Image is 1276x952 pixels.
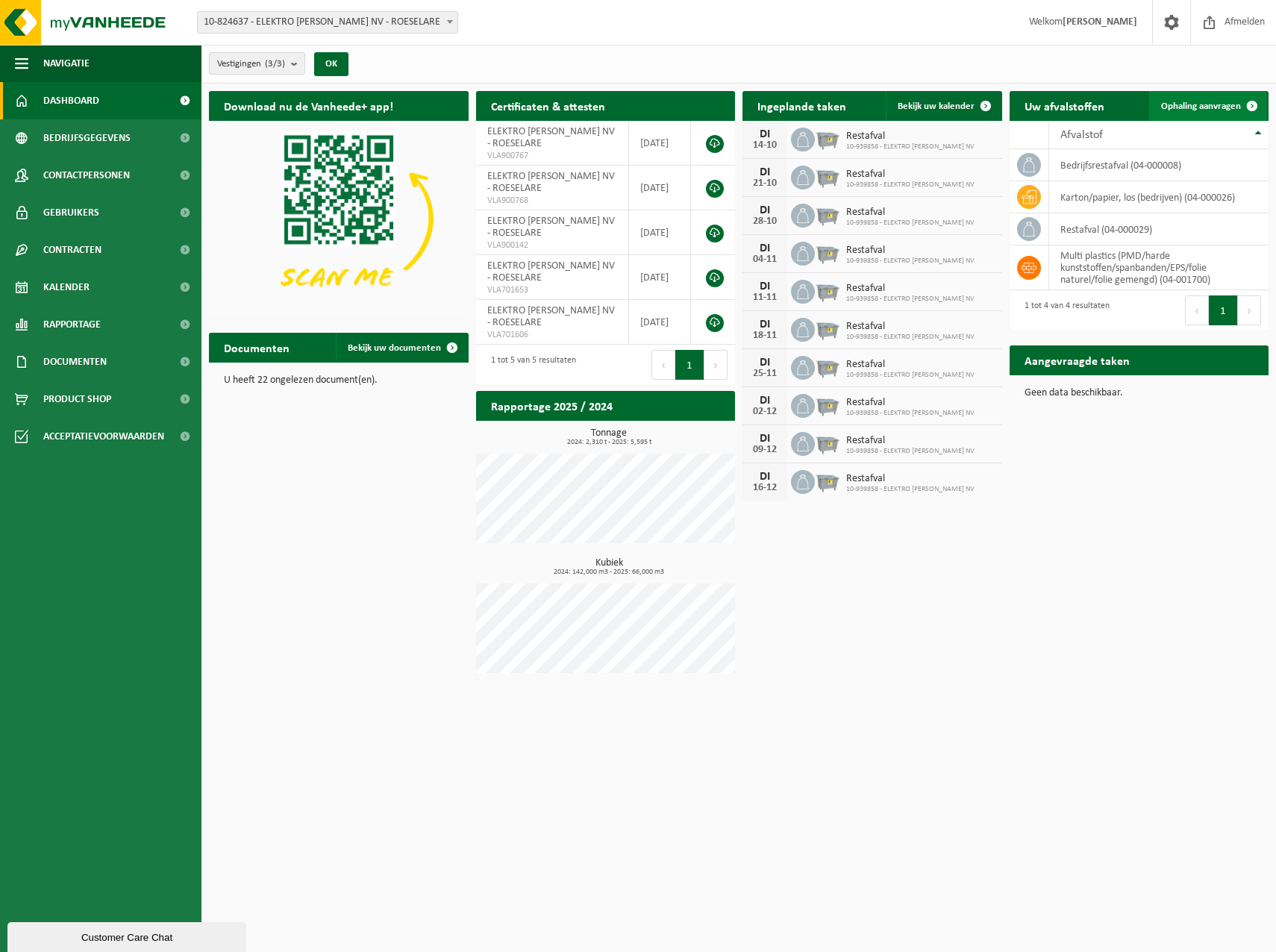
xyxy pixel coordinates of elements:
[43,381,111,418] span: Product Shop
[209,333,304,362] h2: Documenten
[815,201,840,227] img: WB-2500-GAL-GY-01
[43,157,130,194] span: Contactpersonen
[629,300,691,345] td: [DATE]
[209,52,305,75] button: Vestigingen(3/3)
[217,53,285,75] span: Vestigingen
[750,204,780,216] div: DI
[1063,16,1137,28] strong: [PERSON_NAME]
[846,131,975,143] span: Restafval
[750,471,780,483] div: DI
[484,348,576,381] div: 1 tot 5 van 5 resultaten
[629,121,691,166] td: [DATE]
[750,166,780,178] div: DI
[43,45,90,82] span: Navigatie
[815,468,840,493] img: WB-2500-GAL-GY-01
[750,319,780,331] div: DI
[487,216,615,239] span: ELEKTRO [PERSON_NAME] NV - ROESELARE
[487,260,615,284] span: ELEKTRO [PERSON_NAME] NV - ROESELARE
[1209,295,1238,325] button: 1
[1017,294,1110,327] div: 1 tot 4 van 4 resultaten
[750,369,780,379] div: 25-11
[629,166,691,210] td: [DATE]
[484,569,736,576] span: 2024: 142,000 m3 - 2025: 66,000 m3
[487,195,617,207] span: VLA900768
[846,473,975,485] span: Restafval
[846,257,975,266] span: 10-939858 - ELEKTRO [PERSON_NAME] NV
[484,558,736,576] h3: Kubiek
[651,350,675,380] button: Previous
[476,391,628,420] h2: Rapportage 2025 / 2024
[197,11,458,34] span: 10-824637 - ELEKTRO ANDRE GEVAERT NV - ROESELARE
[846,207,975,219] span: Restafval
[629,210,691,255] td: [DATE]
[846,447,975,456] span: 10-939858 - ELEKTRO [PERSON_NAME] NV
[742,91,861,120] h2: Ingeplande taken
[43,82,99,119] span: Dashboard
[750,395,780,407] div: DI
[487,150,617,162] span: VLA900767
[846,371,975,380] span: 10-939858 - ELEKTRO [PERSON_NAME] NV
[750,407,780,417] div: 02-12
[815,354,840,379] img: WB-2500-GAL-GY-01
[487,329,617,341] span: VLA701606
[1010,345,1145,375] h2: Aangevraagde taken
[815,392,840,417] img: WB-2500-GAL-GY-01
[846,485,975,494] span: 10-939858 - ELEKTRO [PERSON_NAME] NV
[846,143,975,151] span: 10-939858 - ELEKTRO [PERSON_NAME] NV
[198,12,457,33] span: 10-824637 - ELEKTRO ANDRE GEVAERT NV - ROESELARE
[487,126,615,149] span: ELEKTRO [PERSON_NAME] NV - ROESELARE
[815,430,840,455] img: WB-2500-GAL-GY-01
[750,445,780,455] div: 09-12
[750,242,780,254] div: DI
[815,316,840,341] img: WB-2500-GAL-GY-01
[846,397,975,409] span: Restafval
[675,350,704,380] button: 1
[1149,91,1267,121] a: Ophaling aanvragen
[336,333,467,363] a: Bekijk uw documenten
[1025,388,1254,398] p: Geen data beschikbaar.
[846,219,975,228] span: 10-939858 - ELEKTRO [PERSON_NAME] NV
[846,409,975,418] span: 10-939858 - ELEKTRO [PERSON_NAME] NV
[815,125,840,151] img: WB-2500-GAL-GY-01
[846,359,975,371] span: Restafval
[750,357,780,369] div: DI
[43,119,131,157] span: Bedrijfsgegevens
[750,433,780,445] div: DI
[348,343,441,353] span: Bekijk uw documenten
[750,483,780,493] div: 16-12
[487,305,615,328] span: ELEKTRO [PERSON_NAME] NV - ROESELARE
[265,59,285,69] count: (3/3)
[750,128,780,140] div: DI
[1049,181,1269,213] td: karton/papier, los (bedrijven) (04-000026)
[1060,129,1103,141] span: Afvalstof
[1238,295,1261,325] button: Next
[750,292,780,303] div: 11-11
[846,283,975,295] span: Restafval
[846,435,975,447] span: Restafval
[314,52,348,76] button: OK
[487,171,615,194] span: ELEKTRO [PERSON_NAME] NV - ROESELARE
[43,194,99,231] span: Gebruikers
[750,216,780,227] div: 28-10
[815,278,840,303] img: WB-2500-GAL-GY-01
[846,181,975,190] span: 10-939858 - ELEKTRO [PERSON_NAME] NV
[43,306,101,343] span: Rapportage
[750,281,780,292] div: DI
[484,428,736,446] h3: Tonnage
[846,169,975,181] span: Restafval
[846,333,975,342] span: 10-939858 - ELEKTRO [PERSON_NAME] NV
[7,919,249,952] iframe: chat widget
[1049,245,1269,290] td: multi plastics (PMD/harde kunststoffen/spanbanden/EPS/folie naturel/folie gemengd) (04-001700)
[1049,213,1269,245] td: restafval (04-000029)
[815,239,840,265] img: WB-2500-GAL-GY-01
[815,163,840,189] img: WB-2500-GAL-GY-01
[750,140,780,151] div: 14-10
[1049,149,1269,181] td: bedrijfsrestafval (04-000008)
[846,295,975,304] span: 10-939858 - ELEKTRO [PERSON_NAME] NV
[476,91,620,120] h2: Certificaten & attesten
[1185,295,1209,325] button: Previous
[1010,91,1119,120] h2: Uw afvalstoffen
[209,121,469,316] img: Download de VHEPlus App
[750,254,780,265] div: 04-11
